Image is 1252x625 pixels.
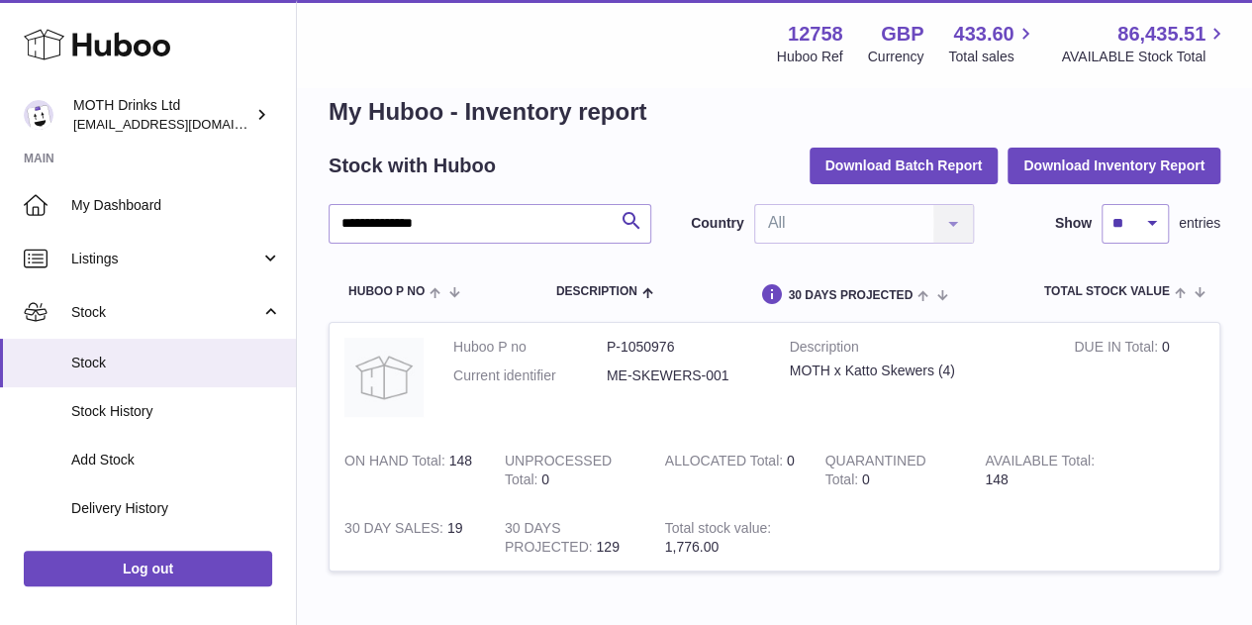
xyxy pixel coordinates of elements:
span: My Dashboard [71,196,281,215]
h2: Stock with Huboo [329,153,496,179]
img: product image [344,338,424,417]
strong: ALLOCATED Total [665,453,787,473]
span: 30 DAYS PROJECTED [788,289,913,302]
div: MOTH x Katto Skewers (4) [790,362,1045,380]
a: Log out [24,551,272,586]
td: 19 [330,504,490,572]
dd: P-1050976 [607,338,760,357]
td: 0 [490,437,650,504]
h1: My Huboo - Inventory report [329,96,1220,128]
div: Huboo Ref [777,48,843,66]
label: Country [691,214,744,233]
a: 86,435.51 AVAILABLE Stock Total [1061,21,1228,66]
span: Description [556,285,637,298]
td: 0 [1059,323,1219,437]
span: 0 [862,471,870,487]
span: Add Stock [71,451,281,469]
span: 86,435.51 [1117,21,1205,48]
span: Stock [71,303,260,322]
div: MOTH Drinks Ltd [73,96,251,134]
img: orders@mothdrinks.com [24,100,53,130]
strong: 12758 [788,21,843,48]
div: Currency [868,48,924,66]
span: Listings [71,250,260,268]
span: AVAILABLE Stock Total [1061,48,1228,66]
strong: ON HAND Total [344,453,449,473]
td: 0 [650,437,811,504]
dt: Current identifier [453,366,607,385]
strong: Total stock value [665,520,771,541]
span: Total stock value [1044,285,1170,298]
dd: ME-SKEWERS-001 [607,366,760,385]
span: 1,776.00 [665,539,720,555]
strong: AVAILABLE Total [985,453,1095,473]
strong: 30 DAYS PROJECTED [505,520,597,560]
td: 129 [490,504,650,572]
strong: DUE IN Total [1074,339,1161,360]
td: 148 [970,437,1130,504]
span: 433.60 [953,21,1013,48]
span: Stock [71,354,281,372]
span: Huboo P no [348,285,425,298]
span: Stock History [71,402,281,421]
strong: UNPROCESSED Total [505,453,612,492]
strong: Description [790,338,1045,362]
span: Delivery History [71,499,281,518]
td: 148 [330,437,490,504]
strong: 30 DAY SALES [344,520,447,541]
label: Show [1055,214,1092,233]
span: Total sales [948,48,1036,66]
a: 433.60 Total sales [948,21,1036,66]
button: Download Batch Report [810,148,999,183]
strong: GBP [881,21,923,48]
span: entries [1179,214,1220,233]
strong: QUARANTINED Total [824,453,925,492]
button: Download Inventory Report [1008,148,1220,183]
dt: Huboo P no [453,338,607,357]
span: [EMAIL_ADDRESS][DOMAIN_NAME] [73,116,291,132]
